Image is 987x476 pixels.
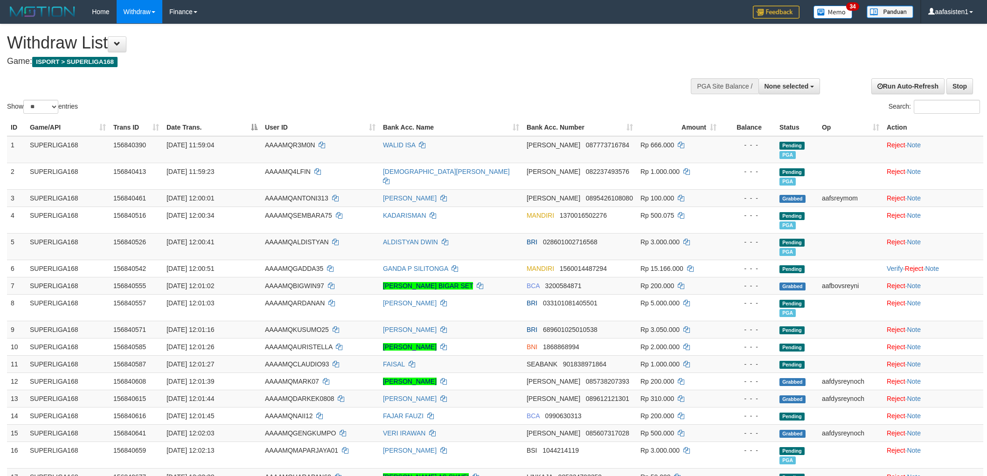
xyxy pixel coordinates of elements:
[640,412,674,420] span: Rp 200.000
[887,429,905,437] a: Reject
[261,119,379,136] th: User ID: activate to sort column ascending
[640,141,674,149] span: Rp 666.000
[113,360,146,368] span: 156840587
[383,326,437,333] a: [PERSON_NAME]
[383,141,416,149] a: WALID ISA
[26,373,110,390] td: SUPERLIGA168
[779,300,805,308] span: Pending
[724,281,772,290] div: - - -
[383,168,510,175] a: [DEMOGRAPHIC_DATA][PERSON_NAME]
[542,447,579,454] span: Copy 1044214119 to clipboard
[914,100,980,114] input: Search:
[637,119,720,136] th: Amount: activate to sort column ascending
[640,265,683,272] span: Rp 15.166.000
[383,299,437,307] a: [PERSON_NAME]
[383,265,448,272] a: GANDA P SILITONGA
[26,321,110,338] td: SUPERLIGA168
[26,277,110,294] td: SUPERLIGA168
[527,238,537,246] span: BRI
[883,260,983,277] td: · ·
[265,141,315,149] span: AAAAMQR3M0N
[26,207,110,233] td: SUPERLIGA168
[7,355,26,373] td: 11
[527,326,537,333] span: BRI
[883,424,983,442] td: ·
[724,264,772,273] div: - - -
[383,212,426,219] a: KADARISMAN
[640,343,680,351] span: Rp 2.000.000
[113,194,146,202] span: 156840461
[167,360,214,368] span: [DATE] 12:01:27
[776,119,818,136] th: Status
[887,360,905,368] a: Reject
[113,168,146,175] span: 156840413
[167,326,214,333] span: [DATE] 12:01:16
[7,100,78,114] label: Show entries
[887,168,905,175] a: Reject
[883,189,983,207] td: ·
[26,189,110,207] td: SUPERLIGA168
[887,265,903,272] a: Verify
[7,321,26,338] td: 9
[543,326,598,333] span: Copy 689601025010538 to clipboard
[640,360,680,368] span: Rp 1.000.000
[818,119,883,136] th: Op: activate to sort column ascending
[26,233,110,260] td: SUPERLIGA168
[265,282,324,290] span: AAAAMQBIGWIN97
[813,6,853,19] img: Button%20Memo.svg
[265,299,325,307] span: AAAAMQARDANAN
[7,442,26,468] td: 16
[167,299,214,307] span: [DATE] 12:01:03
[779,168,805,176] span: Pending
[871,78,945,94] a: Run Auto-Refresh
[586,141,629,149] span: Copy 087773716784 to clipboard
[907,141,921,149] a: Note
[724,446,772,455] div: - - -
[883,442,983,468] td: ·
[887,447,905,454] a: Reject
[887,212,905,219] a: Reject
[883,233,983,260] td: ·
[167,238,214,246] span: [DATE] 12:00:41
[907,212,921,219] a: Note
[113,447,146,454] span: 156840659
[640,378,674,385] span: Rp 200.000
[527,360,557,368] span: SEABANK
[167,141,214,149] span: [DATE] 11:59:04
[26,355,110,373] td: SUPERLIGA168
[265,412,313,420] span: AAAAMQNAII12
[779,248,796,256] span: Marked by aafsengchandara
[779,239,805,247] span: Pending
[779,447,805,455] span: Pending
[167,395,214,402] span: [DATE] 12:01:44
[265,168,311,175] span: AAAAMQ4LFIN
[724,298,772,308] div: - - -
[907,326,921,333] a: Note
[167,412,214,420] span: [DATE] 12:01:45
[883,119,983,136] th: Action
[26,338,110,355] td: SUPERLIGA168
[265,447,338,454] span: AAAAMQMAPARJAYA01
[720,119,776,136] th: Balance
[113,212,146,219] span: 156840516
[779,344,805,352] span: Pending
[265,378,319,385] span: AAAAMQMARK07
[724,394,772,403] div: - - -
[724,193,772,203] div: - - -
[883,373,983,390] td: ·
[7,407,26,424] td: 14
[527,265,554,272] span: MANDIRI
[527,412,540,420] span: BCA
[7,277,26,294] td: 7
[383,378,437,385] a: [PERSON_NAME]
[883,321,983,338] td: ·
[527,168,580,175] span: [PERSON_NAME]
[113,299,146,307] span: 156840557
[586,395,629,402] span: Copy 089612121301 to clipboard
[779,142,805,150] span: Pending
[113,326,146,333] span: 156840571
[383,412,424,420] a: FAJAR FAUZI
[779,221,796,229] span: Marked by aafsoycanthlai
[167,168,214,175] span: [DATE] 11:59:23
[7,260,26,277] td: 6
